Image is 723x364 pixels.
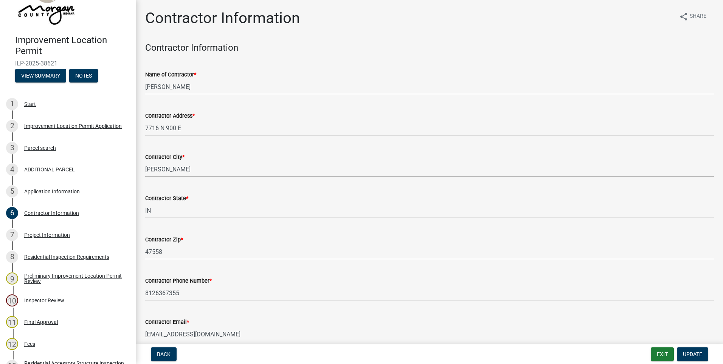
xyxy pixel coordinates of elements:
wm-modal-confirm: Notes [69,73,98,79]
div: Inspector Review [24,298,64,303]
button: Notes [69,69,98,82]
label: Name of Contractor [145,72,196,78]
div: 10 [6,294,18,306]
button: View Summary [15,69,66,82]
div: Project Information [24,232,70,238]
div: 9 [6,272,18,285]
label: Contractor Phone Number [145,278,212,284]
wm-modal-confirm: Summary [15,73,66,79]
h1: Contractor Information [145,9,300,27]
div: Preliminary Improvement Location Permit Review [24,273,124,284]
div: Final Approval [24,319,58,325]
button: Exit [651,347,674,361]
span: Back [157,351,171,357]
span: Update [683,351,702,357]
div: 8 [6,251,18,263]
div: Fees [24,341,35,347]
div: 7 [6,229,18,241]
h4: Improvement Location Permit [15,35,130,57]
div: 12 [6,338,18,350]
div: Application Information [24,189,80,194]
div: Parcel search [24,145,56,151]
div: Contractor Information [24,210,79,216]
label: Contractor Email [145,320,189,325]
div: Residential Inspection Requirements [24,254,109,260]
div: 11 [6,316,18,328]
div: 3 [6,142,18,154]
label: Contractor State [145,196,188,201]
label: Contractor Address [145,114,195,119]
button: Back [151,347,177,361]
label: Contractor City [145,155,185,160]
button: Update [677,347,708,361]
label: Contractor Zip [145,237,183,243]
span: ILP-2025-38621 [15,60,121,67]
div: 6 [6,207,18,219]
div: 1 [6,98,18,110]
div: 4 [6,163,18,176]
div: Start [24,101,36,107]
i: share [679,12,688,21]
h4: Contractor Information [145,42,714,53]
div: 5 [6,185,18,198]
div: 2 [6,120,18,132]
div: Improvement Location Permit Application [24,123,122,129]
button: shareShare [673,9,712,24]
span: Share [690,12,706,21]
div: ADDITIONAL PARCEL [24,167,75,172]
